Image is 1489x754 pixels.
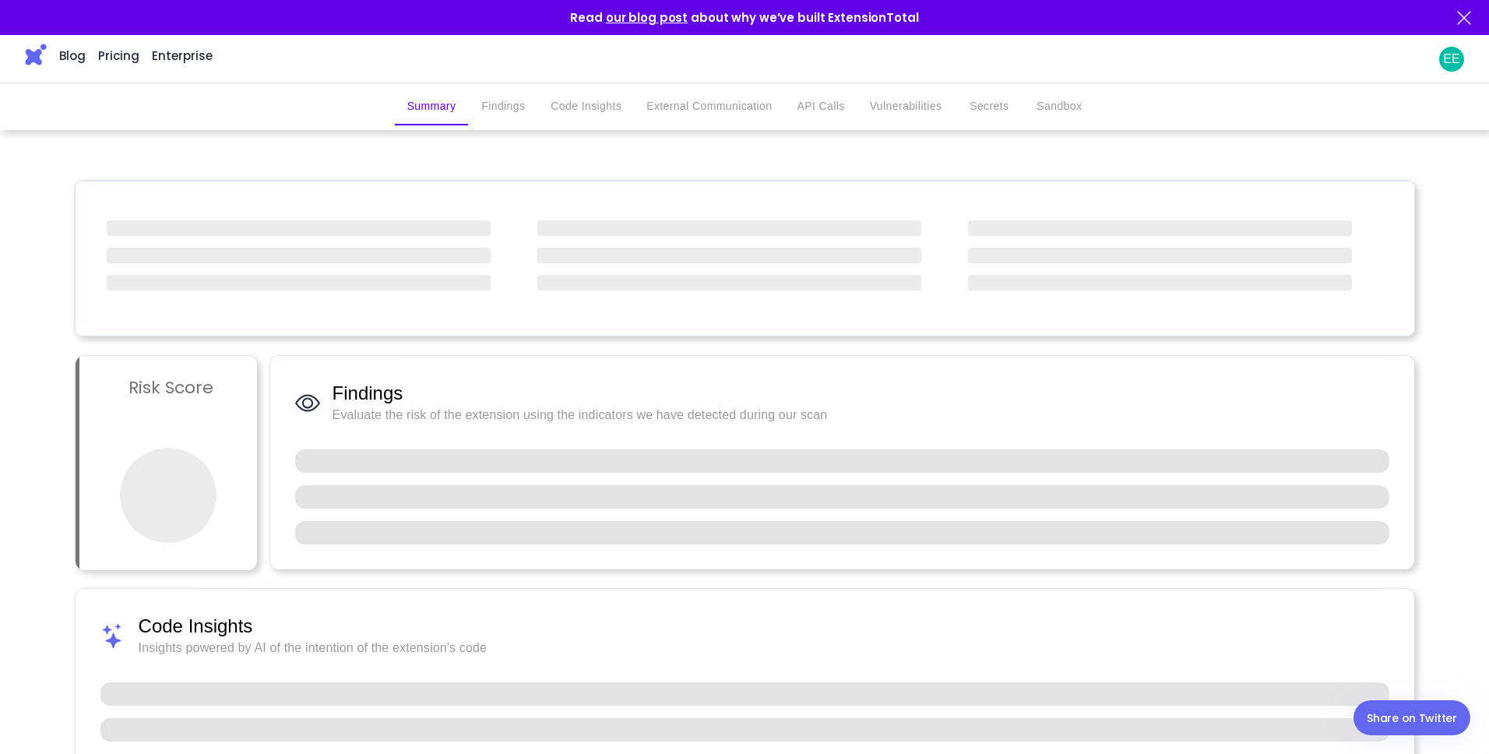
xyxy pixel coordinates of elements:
[606,9,688,26] a: our blog post
[295,390,320,416] img: Findings
[139,614,1390,639] span: Code Insights
[968,275,1352,291] span: ‌
[537,248,921,263] span: ‌
[1443,50,1460,69] p: EE
[128,372,214,404] h3: Risk Score
[1024,88,1094,125] button: Sandbox
[1353,700,1470,735] a: Share on Twitter
[537,220,921,236] span: ‌
[120,448,216,543] span: ‌
[139,639,1390,657] span: Insights powered by AI of the intention of the extension's code
[395,88,469,125] button: Summary
[107,275,491,291] span: ‌
[1367,709,1457,728] div: Share on Twitter
[968,248,1352,263] span: ‌
[333,381,1390,406] span: Findings
[968,220,1352,236] span: ‌
[784,88,857,125] button: API Calls
[468,88,538,125] button: Findings
[857,88,955,125] button: Vulnerabilities
[634,88,784,125] button: External Communication
[333,406,1390,425] span: Evaluate the risk of the extension using the indicators we have detected during our scan
[954,88,1024,125] button: Secrets
[537,275,921,291] span: ‌
[107,248,491,263] span: ‌
[395,88,1095,125] div: secondary tabs example
[1439,47,1464,72] a: EE
[107,220,491,236] span: ‌
[538,88,634,125] button: Code Insights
